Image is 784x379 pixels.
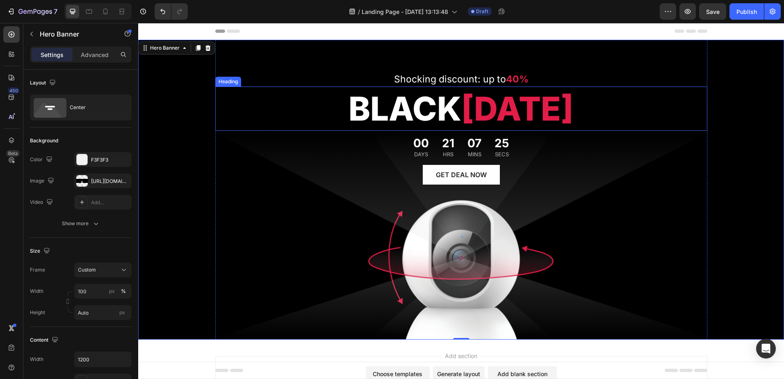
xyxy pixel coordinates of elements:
p: Hero Banner [40,29,109,39]
div: Color [30,154,54,165]
div: Publish [736,7,757,16]
div: Content [30,335,60,346]
button: Custom [74,263,132,277]
p: Advanced [81,50,109,59]
div: Layout [30,78,57,89]
div: % [121,288,126,295]
button: Save [699,3,726,20]
span: Draft [476,8,488,15]
p: BLACK [78,64,568,107]
div: Add... [91,199,130,206]
div: Size [30,246,52,257]
div: 25 [356,113,371,128]
div: Beta [6,150,20,157]
span: Landing Page - [DATE] 13:13:48 [362,7,448,16]
span: / [358,7,360,16]
label: Frame [30,266,45,274]
label: Height [30,309,45,316]
div: Background [30,137,58,144]
p: Mins [329,128,343,135]
input: Auto [75,352,131,367]
div: Show more [62,219,100,228]
span: Add section [303,329,342,337]
div: 450 [8,87,20,94]
div: Center [70,98,120,117]
div: 00 [275,113,291,128]
p: Secs [356,128,371,135]
button: Publish [729,3,764,20]
div: F3F3F3 [91,156,130,164]
p: 7 [54,7,57,16]
button: % [107,286,117,296]
label: Width [30,288,43,295]
div: Undo/Redo [155,3,188,20]
div: Video [30,197,55,208]
div: Hero Banner [10,21,43,29]
input: px [74,305,132,320]
div: [URL][DOMAIN_NAME] [91,178,130,185]
span: px [119,309,125,315]
p: Days [275,128,291,135]
span: Custom [78,266,96,274]
p: Hrs [304,128,316,135]
div: Image [30,176,56,187]
div: 07 [329,113,343,128]
div: 21 [304,113,316,128]
span: [DATE] [323,66,435,105]
span: Save [706,8,720,15]
button: GET DEAL NOW [285,142,362,162]
button: Show more [30,216,132,231]
iframe: Design area [138,23,784,379]
div: Width [30,356,43,363]
div: px [109,288,115,295]
div: Open Intercom Messenger [756,339,776,358]
button: px [119,286,128,296]
strong: 40% [368,50,390,62]
p: Settings [41,50,64,59]
div: GET DEAL NOW [298,147,349,157]
input: px% [74,284,132,299]
button: 7 [3,3,61,20]
div: Heading [79,55,101,62]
